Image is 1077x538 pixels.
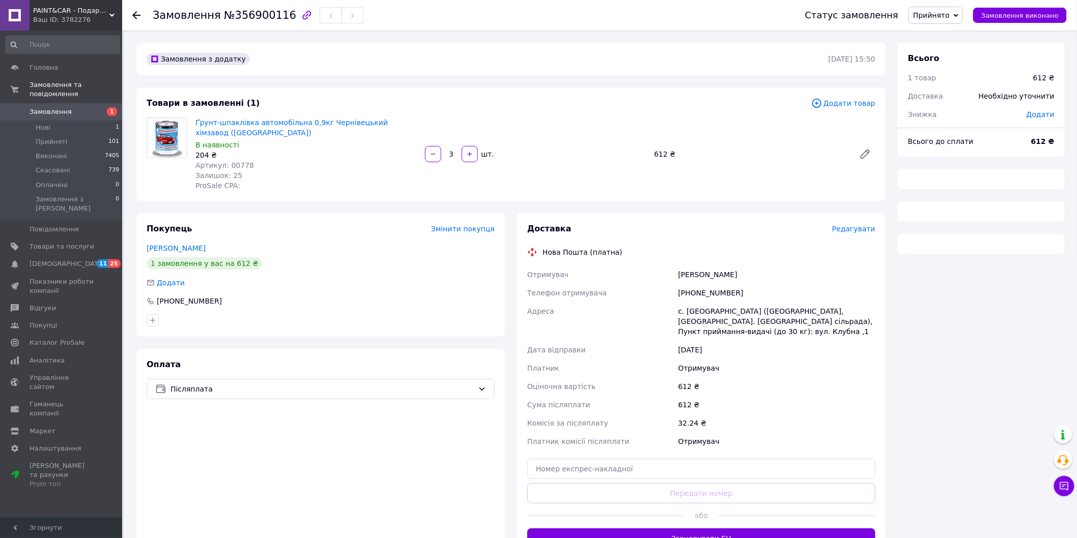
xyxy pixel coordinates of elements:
span: Додати товар [811,98,875,109]
img: Ґрунт-шпаклівка автомобільна 0,9кг Чернівецький хімзавод (Чернівці) [147,118,187,158]
div: Повернутися назад [132,10,140,20]
div: Необхідно уточнити [973,85,1061,107]
span: 739 [108,166,119,175]
span: Нові [36,123,50,132]
div: Замовлення з додатку [147,53,250,65]
span: В наявності [195,141,239,149]
div: [PHONE_NUMBER] [156,296,223,306]
span: Каталог ProSale [30,338,84,347]
span: Артикул: 00778 [195,161,254,169]
span: Залишок: 25 [195,171,242,180]
div: 1 замовлення у вас на 612 ₴ [147,257,262,270]
input: Пошук [5,36,120,54]
span: Комісія за післяплату [527,419,608,427]
span: Відгуки [30,304,56,313]
span: Отримувач [527,271,569,279]
span: Замовлення [30,107,72,116]
span: 1 товар [908,74,937,82]
div: [DATE] [676,341,877,359]
span: Доставка [908,92,943,100]
div: 612 ₴ [676,377,877,396]
span: 0 [116,181,119,190]
div: [PHONE_NUMBER] [676,284,877,302]
span: 25 [108,259,120,268]
span: Аналітика [30,356,65,365]
button: Чат з покупцем [1054,476,1074,496]
span: Платник комісії післяплати [527,437,630,445]
div: Нова Пошта (платна) [540,247,625,257]
span: Прийнято [913,11,950,19]
span: 1 [107,107,117,116]
span: Змінити покупця [431,225,495,233]
a: Редагувати [855,144,875,164]
span: 0 [116,195,119,213]
span: 7405 [105,152,119,161]
span: Всього [908,53,940,63]
span: Маркет [30,427,55,436]
span: Адреса [527,307,554,315]
span: Оціночна вартість [527,382,596,391]
span: Доставка [527,224,572,233]
span: Покупець [147,224,192,233]
span: PAINT&CAR - Подаруйте своїй машині крила [33,6,109,15]
div: 204 ₴ [195,150,417,160]
span: [DEMOGRAPHIC_DATA] [30,259,105,268]
span: Повідомлення [30,225,79,234]
span: Дата відправки [527,346,586,354]
span: Прийняті [36,137,67,146]
time: [DATE] 15:50 [829,55,875,63]
span: Налаштування [30,444,81,453]
span: Оплачені [36,181,68,190]
span: Оплата [147,360,181,369]
span: Гаманець компанії [30,400,94,418]
span: Замовлення з [PERSON_NAME] [36,195,116,213]
span: Управління сайтом [30,373,94,392]
div: Отримувач [676,359,877,377]
span: Знижка [908,110,937,118]
div: 32.24 ₴ [676,414,877,432]
div: Статус замовлення [805,10,899,20]
button: Замовлення виконано [973,8,1067,23]
span: Скасовані [36,166,70,175]
span: Всього до сплати [908,137,974,145]
div: с. [GEOGRAPHIC_DATA] ([GEOGRAPHIC_DATA], [GEOGRAPHIC_DATA]. [GEOGRAPHIC_DATA] сільрада), Пункт пр... [676,302,877,341]
div: шт. [479,149,495,159]
span: Товари в замовленні (1) [147,98,260,108]
span: 1 [116,123,119,132]
a: [PERSON_NAME] [147,244,206,252]
span: [PERSON_NAME] та рахунки [30,461,94,489]
input: Номер експрес-накладної [527,459,875,479]
span: Замовлення виконано [981,12,1059,19]
span: Платник [527,364,559,372]
span: Редагувати [832,225,875,233]
div: 612 ₴ [676,396,877,414]
span: ProSale CPA: [195,182,240,190]
span: Сума післяплати [527,401,590,409]
div: Отримувач [676,432,877,451]
span: Телефон отримувача [527,289,607,297]
div: [PERSON_NAME] [676,265,877,284]
div: Ваш ID: 3782276 [33,15,122,24]
span: №356900116 [224,9,296,21]
span: Показники роботи компанії [30,277,94,295]
div: Prom топ [30,480,94,489]
span: Головна [30,63,58,72]
div: 612 ₴ [650,147,851,161]
span: Післяплата [171,383,474,395]
span: Виконані [36,152,67,161]
span: 101 [108,137,119,146]
span: або [684,511,719,521]
span: 11 [97,259,108,268]
div: 612 ₴ [1033,73,1055,83]
span: Додати [1027,110,1055,118]
span: Покупці [30,321,57,330]
span: Замовлення та повідомлення [30,80,122,99]
span: Товари та послуги [30,242,94,251]
span: Замовлення [153,9,221,21]
a: Ґрунт-шпаклівка автомобільна 0,9кг Чернівецький хімзавод ([GEOGRAPHIC_DATA]) [195,118,388,137]
b: 612 ₴ [1031,137,1055,145]
span: Додати [157,279,185,287]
